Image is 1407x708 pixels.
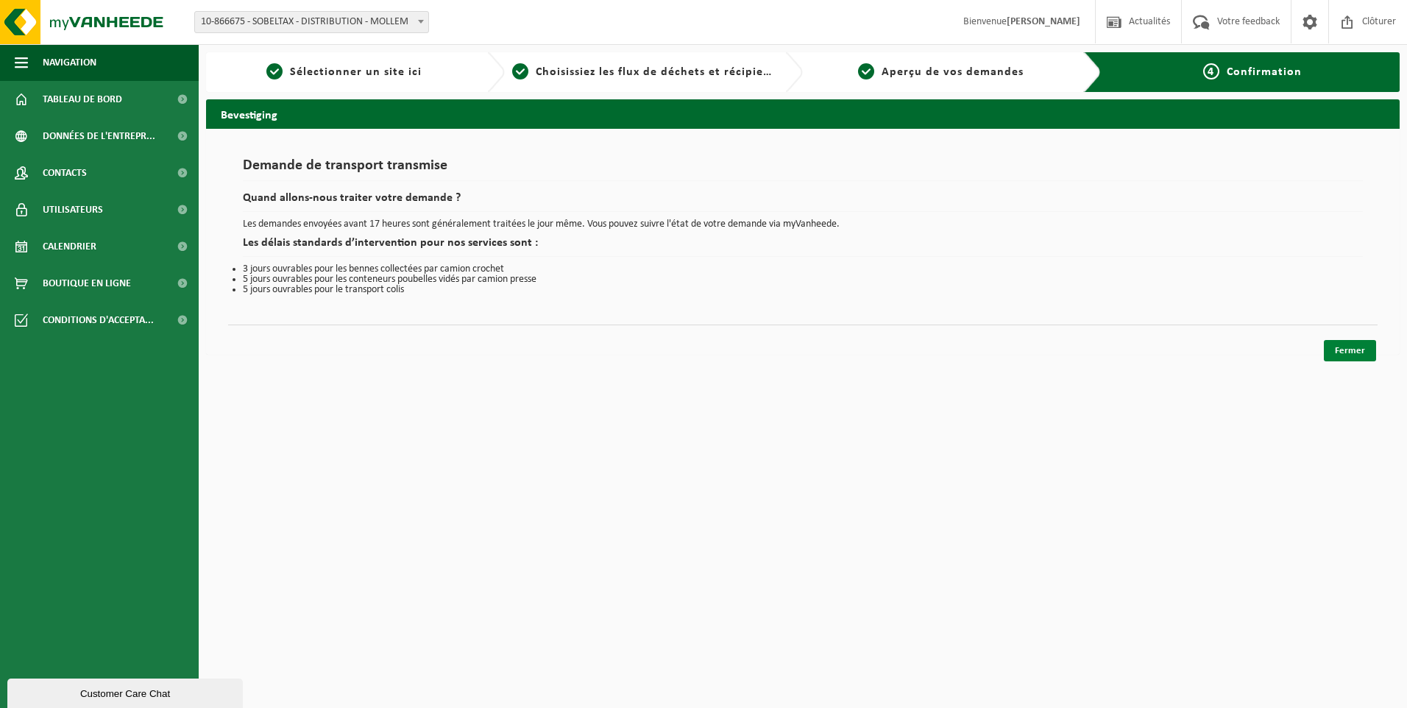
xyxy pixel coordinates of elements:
li: 5 jours ouvrables pour les conteneurs poubelles vidés par camion presse [243,275,1363,285]
h1: Demande de transport transmise [243,158,1363,181]
li: 3 jours ouvrables pour les bennes collectées par camion crochet [243,264,1363,275]
li: 5 jours ouvrables pour le transport colis [243,285,1363,295]
h2: Les délais standards d’intervention pour nos services sont : [243,237,1363,257]
p: Les demandes envoyées avant 17 heures sont généralement traitées le jour même. Vous pouvez suivre... [243,219,1363,230]
span: Tableau de bord [43,81,122,118]
a: Fermer [1324,340,1376,361]
span: Confirmation [1227,66,1302,78]
span: 10-866675 - SOBELTAX - DISTRIBUTION - MOLLEM [195,12,428,32]
span: Aperçu de vos demandes [882,66,1024,78]
span: 1 [266,63,283,79]
iframe: chat widget [7,676,246,708]
strong: [PERSON_NAME] [1007,16,1080,27]
span: 4 [1203,63,1219,79]
span: Boutique en ligne [43,265,131,302]
h2: Bevestiging [206,99,1400,128]
span: Choisissiez les flux de déchets et récipients [536,66,781,78]
span: 3 [858,63,874,79]
a: 3Aperçu de vos demandes [810,63,1072,81]
a: 2Choisissiez les flux de déchets et récipients [512,63,774,81]
span: Navigation [43,44,96,81]
span: Calendrier [43,228,96,265]
span: Données de l'entrepr... [43,118,155,155]
span: 2 [512,63,528,79]
span: Conditions d'accepta... [43,302,154,339]
span: Sélectionner un site ici [290,66,422,78]
span: 10-866675 - SOBELTAX - DISTRIBUTION - MOLLEM [194,11,429,33]
span: Contacts [43,155,87,191]
a: 1Sélectionner un site ici [213,63,475,81]
span: Utilisateurs [43,191,103,228]
h2: Quand allons-nous traiter votre demande ? [243,192,1363,212]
